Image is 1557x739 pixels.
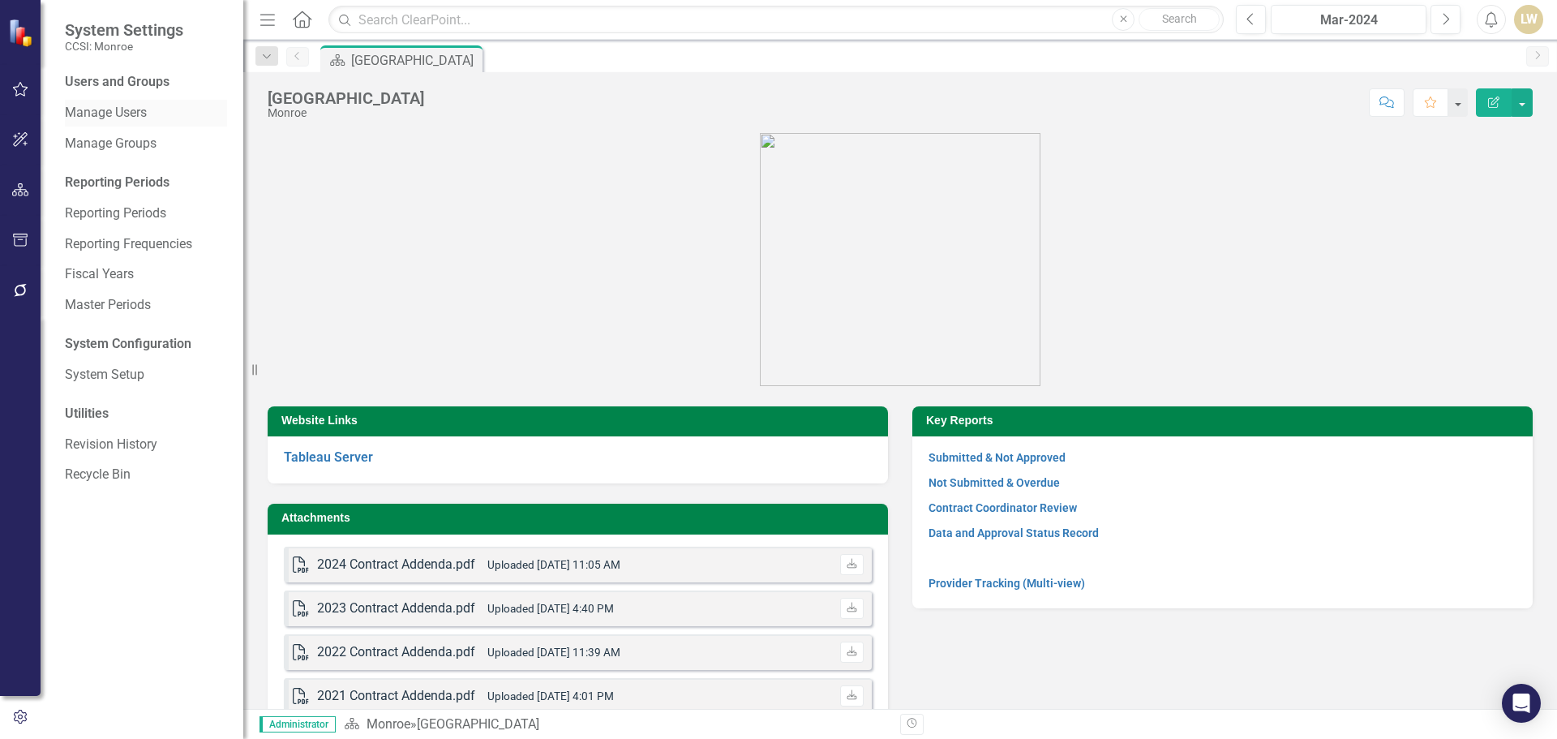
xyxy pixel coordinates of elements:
a: Revision History [65,436,227,454]
a: Tableau Server [284,449,373,465]
div: 2023 Contract Addenda.pdf [317,599,475,618]
button: Search [1139,8,1220,31]
small: CCSI: Monroe [65,40,183,53]
a: Master Periods [65,296,227,315]
a: Recycle Bin [65,466,227,484]
div: Monroe [268,107,424,119]
div: [GEOGRAPHIC_DATA] [268,89,424,107]
input: Search ClearPoint... [328,6,1224,34]
img: ClearPoint Strategy [8,18,36,46]
small: Uploaded [DATE] 4:40 PM [487,602,614,615]
div: 2021 Contract Addenda.pdf [317,687,475,706]
div: System Configuration [65,335,227,354]
div: Users and Groups [65,73,227,92]
div: Reporting Periods [65,174,227,192]
small: Uploaded [DATE] 4:01 PM [487,690,614,702]
a: Fiscal Years [65,265,227,284]
a: System Setup [65,366,227,385]
div: 2024 Contract Addenda.pdf [317,556,475,574]
small: Uploaded [DATE] 11:39 AM [487,646,620,659]
div: 2022 Contract Addenda.pdf [317,643,475,662]
div: [GEOGRAPHIC_DATA] [351,50,478,71]
div: Open Intercom Messenger [1502,684,1541,723]
a: Reporting Frequencies [65,235,227,254]
a: Provider Tracking (Multi-view) [929,577,1085,590]
div: Mar-2024 [1276,11,1421,30]
h3: Website Links [281,415,880,427]
a: Contract Coordinator Review [929,501,1077,514]
a: Reporting Periods [65,204,227,223]
a: Data and Approval Status Record [929,526,1099,539]
div: Utilities [65,405,227,423]
a: Submitted & Not Approved [929,451,1066,464]
small: Uploaded [DATE] 11:05 AM [487,558,620,571]
img: OMH%20Logo_Green%202024%20Stacked.png [760,133,1040,386]
a: Manage Users [65,104,227,122]
a: Not Submitted & Overdue [929,476,1060,489]
h3: Key Reports [926,415,1525,427]
a: Manage Groups [65,135,227,153]
button: Mar-2024 [1271,5,1426,34]
div: [GEOGRAPHIC_DATA] [417,716,539,732]
a: Monroe [367,716,410,732]
div: » [344,715,888,734]
span: Search [1162,12,1197,25]
h3: Attachments [281,512,880,524]
button: LW [1514,5,1543,34]
span: Administrator [259,716,336,733]
span: System Settings [65,20,183,40]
